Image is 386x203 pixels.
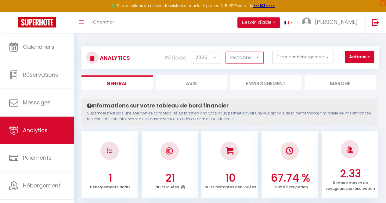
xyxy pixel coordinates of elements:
span: Analytics [23,126,48,134]
img: ... [302,17,311,27]
h3: 10 [204,172,257,184]
span: [PERSON_NAME] [315,18,358,26]
p: Taux d'occupation [273,183,308,190]
span: Réservations [23,71,58,78]
h3: 2.33 [324,167,377,180]
a: >>> ICI <<<< [253,3,275,8]
p: Superhote n'est pas une solution de comptabilité. La fonction Analytics vous permet d'avoir une v... [87,111,372,122]
span: Chercher [93,19,114,25]
img: Super Booking [18,17,56,27]
span: Paiements [23,154,52,161]
a: Chercher [88,12,119,33]
span: Calendriers [23,43,54,51]
p: Nuits restantes non louées [204,183,256,190]
p: Nombre moyen de voyageurs par réservation [326,179,375,191]
span: Messages [23,99,51,106]
h4: Informations sur votre tableau de bord financier [87,102,372,109]
h3: 67.74 % [264,172,316,184]
button: Actions [345,51,374,63]
button: Filtrer par hébergement [272,51,333,63]
img: NO IMAGE [107,148,112,153]
h3: 1 [84,172,136,184]
p: Hébergements actifs [90,183,131,190]
h3: Analytics [98,51,130,65]
span: Hébergement [23,182,60,189]
a: ... [PERSON_NAME] [297,12,365,33]
p: Nuits louées [156,183,179,190]
img: logout [372,19,379,26]
button: Besoin d'aide ? [237,17,280,28]
li: Environnement [230,75,301,90]
li: General [81,75,153,90]
label: Période [165,51,186,64]
li: Marché [305,75,376,90]
li: Avis [156,75,227,90]
h3: 21 [144,172,197,184]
